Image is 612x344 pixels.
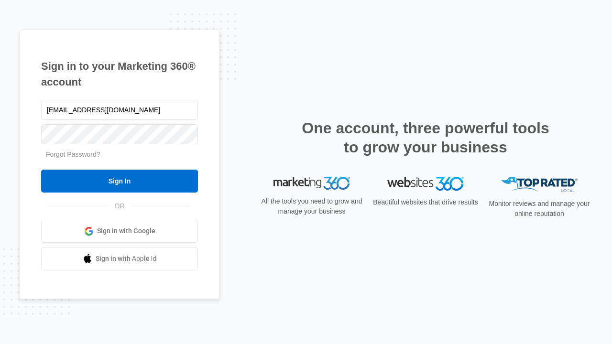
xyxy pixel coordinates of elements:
[299,118,552,157] h2: One account, three powerful tools to grow your business
[46,150,100,158] a: Forgot Password?
[486,199,593,219] p: Monitor reviews and manage your online reputation
[97,226,155,236] span: Sign in with Google
[41,247,198,270] a: Sign in with Apple Id
[501,177,578,193] img: Top Rated Local
[96,254,157,264] span: Sign in with Apple Id
[372,197,479,207] p: Beautiful websites that drive results
[41,220,198,243] a: Sign in with Google
[258,196,365,216] p: All the tools you need to grow and manage your business
[41,58,198,90] h1: Sign in to your Marketing 360® account
[41,170,198,193] input: Sign In
[108,201,131,211] span: OR
[387,177,464,191] img: Websites 360
[273,177,350,190] img: Marketing 360
[41,100,198,120] input: Email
